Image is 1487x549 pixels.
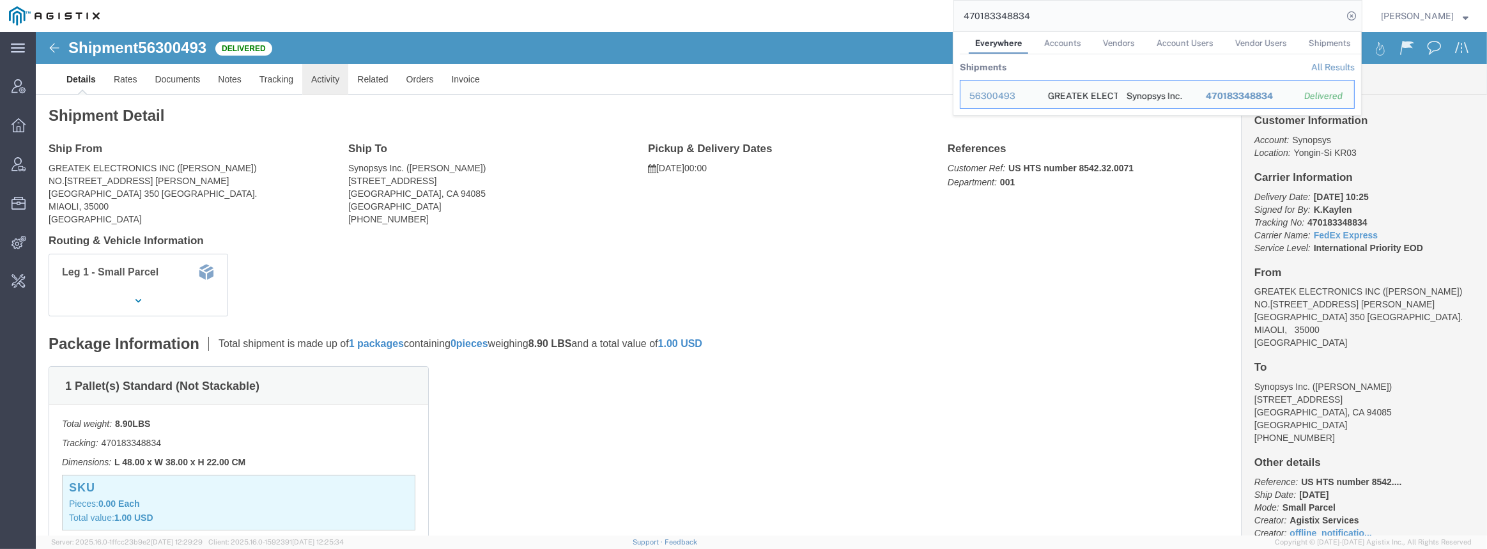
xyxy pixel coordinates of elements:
table: Search Results [960,54,1361,115]
a: Support [633,538,665,546]
div: Synopsys Inc. [1127,81,1182,108]
span: Account Users [1157,38,1213,48]
span: Copyright © [DATE]-[DATE] Agistix Inc., All Rights Reserved [1275,537,1472,548]
span: Client: 2025.16.0-1592391 [208,538,344,546]
div: 56300493 [969,89,1030,103]
button: [PERSON_NAME] [1380,8,1469,24]
img: logo [9,6,100,26]
span: Ivan Tymofieiev [1381,9,1454,23]
th: Shipments [960,54,1006,80]
span: Shipments [1309,38,1351,48]
span: Server: 2025.16.0-1ffcc23b9e2 [51,538,203,546]
span: Everywhere [975,38,1022,48]
span: Accounts [1044,38,1081,48]
div: GREATEK ELECTRONICS INC [1048,81,1109,108]
span: [DATE] 12:25:34 [292,538,344,546]
span: Vendors [1103,38,1135,48]
span: Vendor Users [1235,38,1287,48]
div: Delivered [1304,89,1345,103]
a: View all shipments found by criterion [1311,62,1355,72]
span: [DATE] 12:29:29 [151,538,203,546]
span: 470183348834 [1206,91,1273,101]
input: Search for shipment number, reference number [954,1,1343,31]
a: Feedback [665,538,697,546]
div: 470183348834 [1206,89,1287,103]
iframe: FS Legacy Container [36,32,1487,536]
